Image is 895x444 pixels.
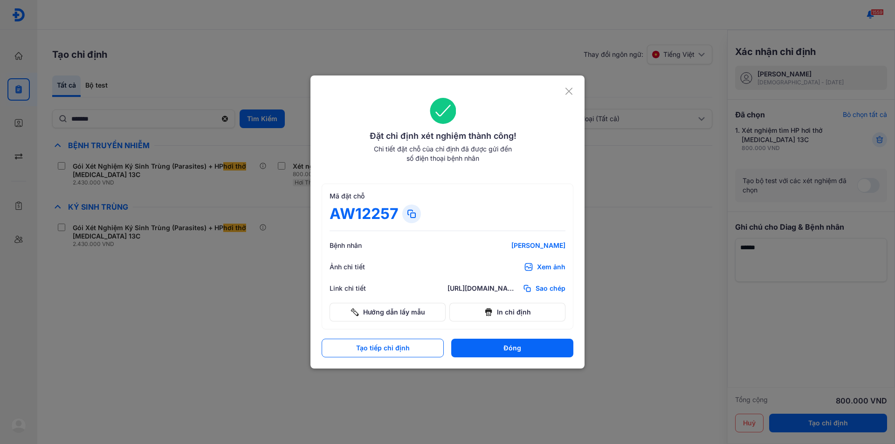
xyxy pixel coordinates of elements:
[330,284,386,293] div: Link chi tiết
[449,303,565,321] button: In chỉ định
[330,262,386,272] div: Ảnh chi tiết
[370,144,516,163] div: Chi tiết đặt chỗ của chỉ định đã được gửi đến số điện thoại bệnh nhân
[537,262,565,272] div: Xem ảnh
[330,191,565,201] div: Mã đặt chỗ
[536,284,565,293] span: Sao chép
[330,205,399,223] div: AW12257
[454,241,565,250] div: [PERSON_NAME]
[451,339,573,357] button: Đóng
[447,284,519,293] div: [URL][DOMAIN_NAME]
[322,130,565,143] div: Đặt chỉ định xét nghiệm thành công!
[322,339,444,357] button: Tạo tiếp chỉ định
[330,241,386,250] div: Bệnh nhân
[330,303,446,321] button: Hướng dẫn lấy mẫu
